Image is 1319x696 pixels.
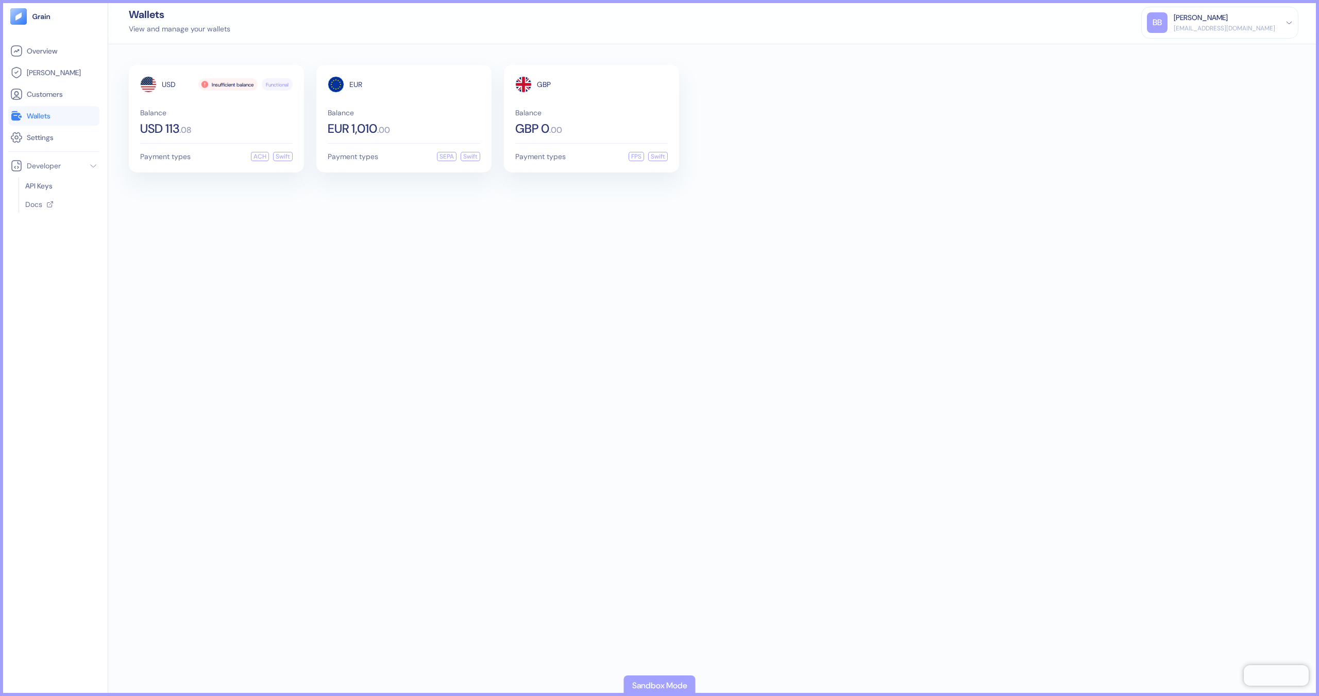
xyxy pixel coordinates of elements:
span: [PERSON_NAME] [27,67,81,78]
div: SEPA [437,152,456,161]
a: Docs [25,199,91,210]
div: Wallets [129,9,230,20]
span: USD 113 [140,123,179,135]
span: Customers [27,89,63,99]
a: Customers [10,88,97,100]
img: logo [32,13,51,20]
div: Swift [461,152,480,161]
div: Sandbox Mode [632,680,687,692]
iframe: Chatra live chat [1244,665,1309,686]
div: Swift [273,152,293,161]
span: . 00 [549,126,562,134]
div: BB [1147,12,1168,33]
span: Payment types [140,153,191,160]
span: API Keys [25,181,53,191]
a: Wallets [10,110,97,122]
span: GBP 0 [515,123,549,135]
span: . 08 [179,126,191,134]
a: Settings [10,131,97,144]
div: ACH [251,152,269,161]
div: View and manage your wallets [129,24,230,34]
span: Balance [140,109,293,116]
div: Swift [648,152,668,161]
span: . 00 [377,126,390,134]
div: [EMAIL_ADDRESS][DOMAIN_NAME] [1174,24,1275,33]
span: EUR 1,010 [328,123,377,135]
span: Docs [25,199,42,210]
div: FPS [629,152,644,161]
span: EUR [349,81,362,88]
img: logo-tablet-V2.svg [10,8,27,25]
span: Balance [328,109,480,116]
span: GBP [537,81,551,88]
span: Functional [266,81,289,89]
span: Wallets [27,111,50,121]
a: Overview [10,45,97,57]
span: Payment types [328,153,378,160]
a: [PERSON_NAME] [10,66,97,79]
span: USD [162,81,176,88]
div: Insufficient balance [198,78,258,91]
div: [PERSON_NAME] [1174,12,1228,23]
span: Developer [27,161,61,171]
span: Balance [515,109,668,116]
span: Settings [27,132,54,143]
span: Overview [27,46,57,56]
a: API Keys [25,181,93,191]
span: Payment types [515,153,566,160]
